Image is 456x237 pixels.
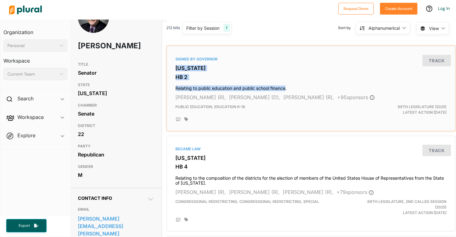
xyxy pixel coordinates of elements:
h3: GENDER [78,163,154,170]
span: [PERSON_NAME] (D), [229,94,281,100]
span: [PERSON_NAME] (R), [176,94,226,100]
h3: HB 2 [176,74,446,80]
div: Republican [78,150,154,159]
h4: Relating to the composition of the districts for the election of members of the United States Hou... [176,173,446,186]
h3: DISTRICT [78,122,154,129]
div: Signed by Governor [176,56,446,62]
div: Became Law [176,146,446,152]
span: Congressional Redistricting, Congressional Redistricting, Special [176,199,319,204]
div: Senate [78,109,154,118]
span: + 95 sponsor s [337,94,375,100]
div: Personal [7,42,57,49]
div: 1 [223,24,230,32]
h3: [US_STATE] [176,155,446,161]
h3: EMAIL [78,206,154,213]
h2: Search [17,95,34,102]
div: Add tags [184,117,188,121]
span: [PERSON_NAME] (R), [229,189,280,195]
span: + 79 sponsor s [337,189,374,195]
h3: PARTY [78,143,154,150]
span: 212 bills [167,25,180,31]
button: Track [422,145,451,156]
div: 22 [78,129,154,139]
button: Export [6,219,47,232]
div: M [78,170,154,180]
div: [US_STATE] [78,89,154,98]
button: Track [422,55,451,66]
h3: TITLE [78,61,154,68]
div: Current Team [7,71,57,77]
h3: Organization [3,23,67,37]
a: Log In [438,6,450,11]
h3: [US_STATE] [176,65,446,71]
span: Export [14,223,34,228]
div: Add tags [184,217,188,222]
span: 89th Legislature, 2nd Called Session (2025) [367,199,446,209]
span: 89th Legislature (2025) [398,104,446,109]
h3: STATE [78,81,154,89]
div: Alphanumerical [368,25,400,31]
button: Request Demo [338,3,374,15]
h3: HB 4 [176,164,446,170]
h3: CHAMBER [78,102,154,109]
span: Sort by [338,25,356,31]
h4: Relating to public education and public school finance. [176,83,446,91]
a: Request Demo [338,5,374,11]
div: Latest Action: [DATE] [358,104,451,115]
a: Create Account [380,5,418,11]
h1: [PERSON_NAME] [78,37,124,55]
span: Contact Info [78,195,112,201]
div: Add Position Statement [176,117,181,122]
span: [PERSON_NAME] (R), [284,94,334,100]
img: Headshot of Brian Birdwell [78,2,109,43]
span: [PERSON_NAME] (R), [283,189,334,195]
div: Senator [78,68,154,77]
div: Filter by Session [187,25,220,31]
div: Latest Action: [DATE] [358,199,451,216]
span: [PERSON_NAME] (R), [176,189,226,195]
span: View [429,25,439,32]
div: Add Position Statement [176,217,181,222]
h3: Workspace [3,52,67,65]
button: Create Account [380,3,418,15]
span: Public Education, Education K-16 [176,104,246,109]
